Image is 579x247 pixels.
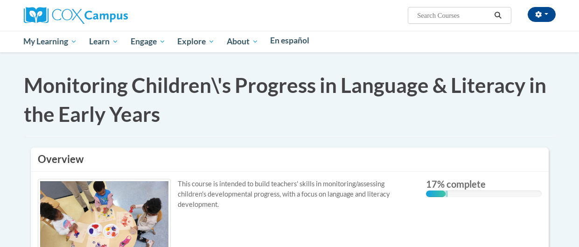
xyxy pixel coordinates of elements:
[171,31,221,52] a: Explore
[18,31,84,52] a: My Learning
[89,36,119,47] span: Learn
[491,10,505,21] button: Search
[24,7,128,24] img: Cox Campus
[24,11,128,19] a: Cox Campus
[24,73,546,126] span: Monitoring Children\'s Progress in Language & Literacy in the Early Years
[17,31,563,52] div: Main menu
[221,31,265,52] a: About
[426,191,446,197] div: 17% complete
[446,191,448,197] div: 0.001%
[131,36,166,47] span: Engage
[125,31,172,52] a: Engage
[265,31,316,50] a: En español
[426,179,542,189] label: 17% complete
[416,10,491,21] input: Search Courses
[38,152,542,167] h3: Overview
[528,7,556,22] button: Account Settings
[270,35,309,45] span: En español
[494,12,502,19] i: 
[227,36,258,47] span: About
[38,179,412,210] p: This course is intended to build teachers' skills in monitoring/assessing children's developmenta...
[177,36,215,47] span: Explore
[23,36,77,47] span: My Learning
[83,31,125,52] a: Learn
